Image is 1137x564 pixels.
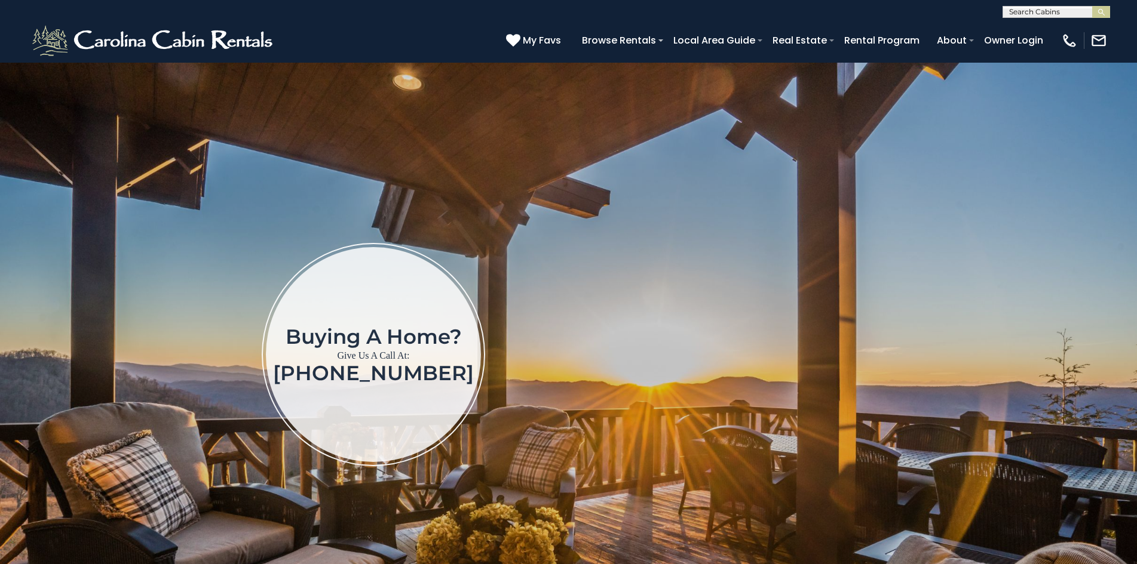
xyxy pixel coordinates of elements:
[767,30,833,51] a: Real Estate
[667,30,761,51] a: Local Area Guide
[30,23,278,58] img: White-1-2.png
[273,360,474,386] a: [PHONE_NUMBER]
[273,347,474,364] p: Give Us A Call At:
[576,30,662,51] a: Browse Rentals
[1090,32,1107,49] img: mail-regular-white.png
[838,30,925,51] a: Rental Program
[931,30,973,51] a: About
[1061,32,1078,49] img: phone-regular-white.png
[523,33,561,48] span: My Favs
[273,326,474,347] h1: Buying a home?
[978,30,1049,51] a: Owner Login
[506,33,564,48] a: My Favs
